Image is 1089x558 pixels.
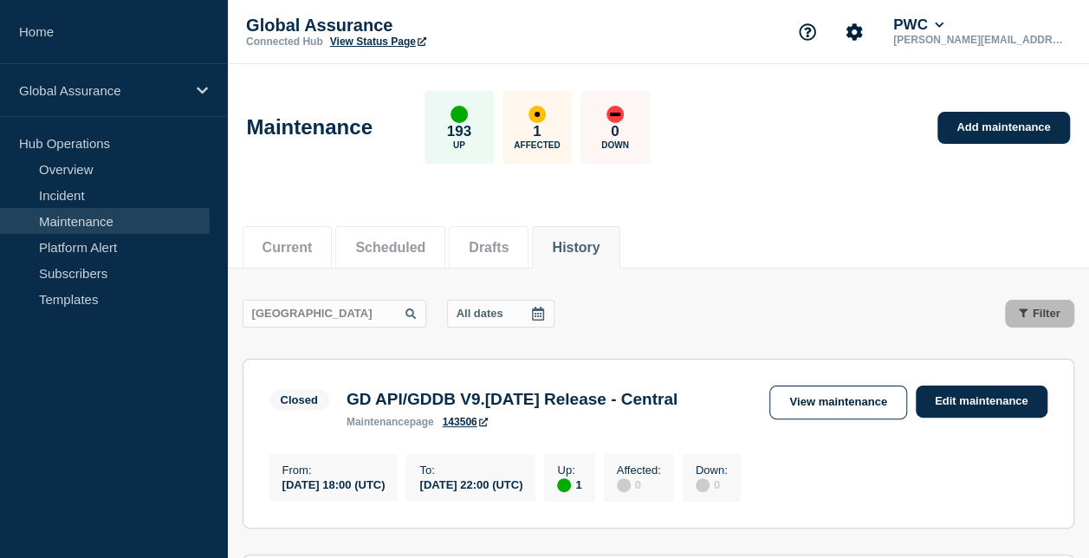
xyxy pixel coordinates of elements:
[347,416,434,428] p: page
[347,390,677,409] h3: GD API/GDDB V9.[DATE] Release - Central
[447,123,471,140] p: 193
[557,464,581,477] p: Up :
[601,140,629,150] p: Down
[281,393,318,406] div: Closed
[890,16,947,34] button: PWC
[347,416,410,428] span: maintenance
[769,386,906,419] a: View maintenance
[937,112,1069,144] a: Add maintenance
[447,300,554,328] button: All dates
[355,240,425,256] button: Scheduled
[246,16,593,36] p: Global Assurance
[557,477,581,492] div: 1
[890,34,1070,46] p: [PERSON_NAME][EMAIL_ADDRESS][DOMAIN_NAME]
[419,477,522,491] div: [DATE] 22:00 (UTC)
[836,14,872,50] button: Account settings
[916,386,1047,418] a: Edit maintenance
[617,464,661,477] p: Affected :
[19,83,185,98] p: Global Assurance
[617,477,661,492] div: 0
[282,464,386,477] p: From :
[469,240,509,256] button: Drafts
[557,478,571,492] div: up
[696,478,710,492] div: disabled
[533,123,541,140] p: 1
[617,478,631,492] div: disabled
[552,240,600,256] button: History
[451,106,468,123] div: up
[514,140,560,150] p: Affected
[246,36,323,48] p: Connected Hub
[243,300,426,328] input: Search maintenances
[696,464,728,477] p: Down :
[330,36,426,48] a: View Status Page
[443,416,488,428] a: 143506
[528,106,546,123] div: affected
[789,14,826,50] button: Support
[419,464,522,477] p: To :
[457,307,503,320] p: All dates
[282,477,386,491] div: [DATE] 18:00 (UTC)
[1005,300,1074,328] button: Filter
[453,140,465,150] p: Up
[696,477,728,492] div: 0
[247,115,373,139] h1: Maintenance
[611,123,619,140] p: 0
[1033,307,1060,320] span: Filter
[263,240,313,256] button: Current
[606,106,624,123] div: down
